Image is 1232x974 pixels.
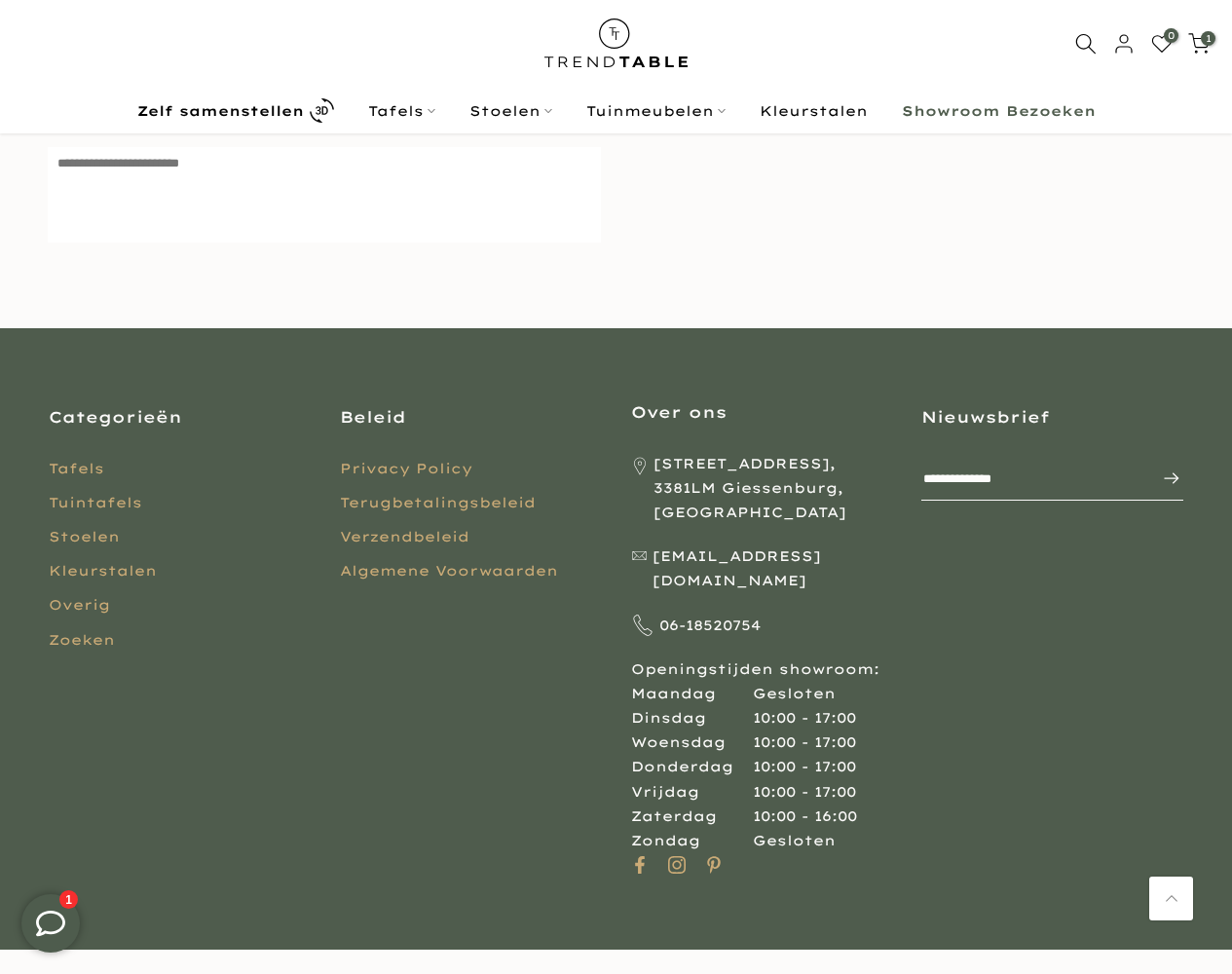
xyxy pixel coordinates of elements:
h3: Over ons [631,401,893,423]
div: 10:00 - 17:00 [753,755,856,779]
div: Gesloten [753,682,836,706]
button: Inschrijven [1142,459,1181,498]
a: Privacy Policy [340,460,472,477]
div: Gesloten [753,829,836,853]
div: 10:00 - 17:00 [753,780,856,805]
div: Woensdag [631,730,753,755]
a: Tuintafels [49,494,142,511]
div: 10:00 - 17:00 [753,706,856,730]
div: Openingstijden showroom: [631,452,893,854]
div: 10:00 - 16:00 [753,805,857,829]
a: Kleurstalen [49,562,157,580]
div: Zaterdag [631,805,753,829]
div: Donderdag [631,755,753,779]
span: [STREET_ADDRESS], 3381LM Giessenburg, [GEOGRAPHIC_DATA] [653,452,892,526]
a: 1 [1188,33,1210,55]
div: Vrijdag [631,780,753,805]
a: Verzendbeleid [340,528,469,545]
a: Volg op Instagram [668,853,686,877]
iframe: toggle-frame [2,875,99,972]
span: [EMAIL_ADDRESS][DOMAIN_NAME] [653,544,892,593]
b: Zelf samenstellen [137,104,304,118]
b: Showroom Bezoeken [902,104,1096,118]
span: 1 [1201,31,1215,46]
span: Inschrijven [1142,467,1181,490]
a: Terug naar boven [1149,877,1193,920]
a: Overig [49,596,110,614]
a: Showroom Bezoeken [884,99,1112,123]
a: Zelf samenstellen [120,94,351,129]
a: Stoelen [49,528,120,545]
div: 10:00 - 17:00 [753,730,856,755]
a: Tuinmeubelen [569,99,742,123]
span: 0 [1164,28,1178,43]
span: 06-18520754 [659,614,761,638]
a: Volg op Pinterest [705,853,723,877]
h3: Beleid [340,406,602,428]
a: Tafels [49,460,104,477]
a: 0 [1151,33,1173,55]
a: Terugbetalingsbeleid [340,494,536,511]
a: Zoeken [49,631,115,649]
a: Algemene Voorwaarden [340,562,558,580]
a: Stoelen [452,99,569,123]
h3: Categorieën [49,406,311,428]
a: Kleurstalen [742,99,884,123]
h3: Nieuwsbrief [921,406,1183,428]
a: Tafels [351,99,452,123]
div: Zondag [631,829,753,853]
a: Volg op Facebook [631,853,649,877]
div: Dinsdag [631,706,753,730]
div: Maandag [631,682,753,706]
